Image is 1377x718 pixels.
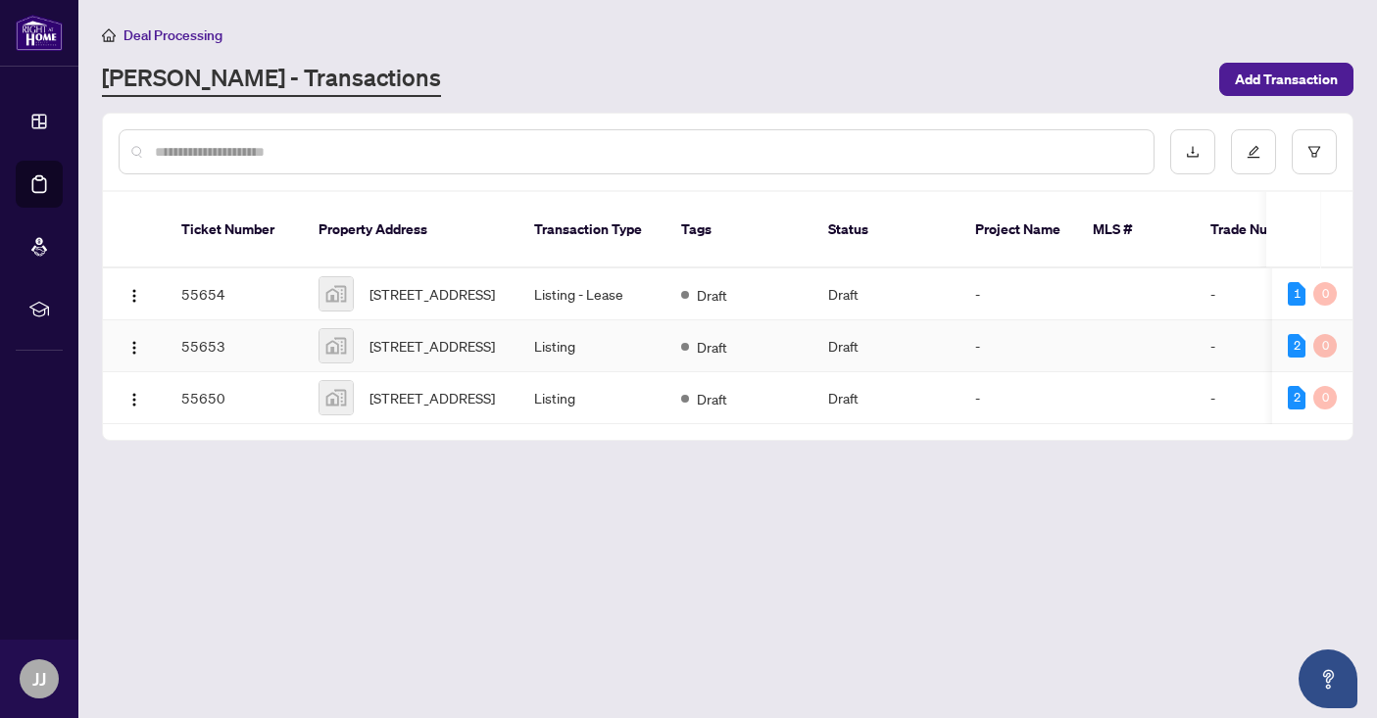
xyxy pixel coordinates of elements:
th: MLS # [1077,192,1195,268]
img: thumbnail-img [320,277,353,311]
th: Trade Number [1195,192,1332,268]
td: Listing - Lease [518,268,665,320]
div: 0 [1313,386,1337,409]
img: thumbnail-img [320,381,353,414]
td: - [1195,268,1332,320]
span: filter [1307,145,1321,159]
button: download [1170,129,1215,174]
th: Property Address [303,192,518,268]
td: - [959,320,1077,372]
div: 2 [1288,386,1305,409]
button: Add Transaction [1219,63,1353,96]
td: Draft [812,372,959,424]
div: 0 [1313,334,1337,358]
span: [STREET_ADDRESS] [369,283,495,305]
button: edit [1231,129,1276,174]
th: Project Name [959,192,1077,268]
img: Logo [126,340,142,356]
span: Draft [697,284,727,306]
span: JJ [32,665,46,693]
th: Transaction Type [518,192,665,268]
button: Logo [119,382,150,413]
span: Add Transaction [1235,64,1338,95]
td: - [959,268,1077,320]
td: - [1195,320,1332,372]
td: 55653 [166,320,303,372]
th: Status [812,192,959,268]
button: filter [1292,129,1337,174]
button: Open asap [1299,649,1357,708]
span: Deal Processing [123,26,222,44]
span: Draft [697,388,727,409]
td: - [1195,372,1332,424]
span: download [1186,145,1200,159]
a: [PERSON_NAME] - Transactions [102,62,441,97]
td: Listing [518,320,665,372]
img: thumbnail-img [320,329,353,362]
th: Tags [665,192,812,268]
td: 55654 [166,268,303,320]
img: logo [16,15,63,51]
span: edit [1247,145,1260,159]
td: - [959,372,1077,424]
img: Logo [126,288,142,304]
th: Ticket Number [166,192,303,268]
td: Listing [518,372,665,424]
span: [STREET_ADDRESS] [369,335,495,357]
td: Draft [812,320,959,372]
span: [STREET_ADDRESS] [369,387,495,408]
button: Logo [119,278,150,310]
td: 55650 [166,372,303,424]
td: Draft [812,268,959,320]
span: home [102,28,116,42]
button: Logo [119,330,150,361]
div: 1 [1288,282,1305,306]
div: 0 [1313,282,1337,306]
img: Logo [126,392,142,407]
span: Draft [697,336,727,358]
div: 2 [1288,334,1305,358]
